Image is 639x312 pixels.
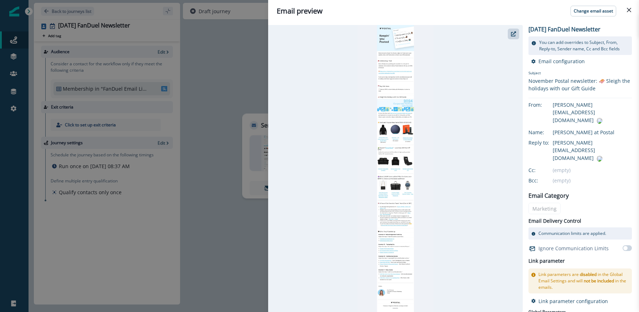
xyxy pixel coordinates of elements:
div: Cc: [528,166,564,174]
div: (empty) [553,177,632,184]
p: Change email asset [574,9,613,14]
div: [PERSON_NAME][EMAIL_ADDRESS][DOMAIN_NAME] [553,101,632,126]
p: Email Delivery Control [528,217,581,225]
p: Email configuration [538,58,585,65]
span: disabled [580,271,597,277]
h2: Link parameter [528,257,565,266]
p: Communication limits are applied. [538,230,606,237]
div: Email preview [277,6,630,16]
p: Email Category [528,191,569,200]
button: Link parameter configuration [531,298,608,305]
span: not be included [584,278,614,284]
p: Ignore Communication Limits [538,245,609,252]
div: [PERSON_NAME] at Postal [553,129,632,136]
p: Subject [528,70,632,77]
button: Email configuration [531,58,585,65]
div: [PERSON_NAME][EMAIL_ADDRESS][DOMAIN_NAME] [553,139,632,163]
img: email asset unavailable [358,25,433,312]
img: postal-48.png [596,117,603,125]
div: Reply to: [528,139,564,146]
div: From: [528,101,564,109]
div: Name: [528,129,564,136]
div: November Postal newsletter: 🛷 Sleigh the holidays with our Gift Guide [528,77,632,92]
div: Bcc: [528,177,564,184]
button: Change email asset [571,6,616,16]
div: (empty) [553,166,632,174]
p: Link parameter configuration [538,298,608,305]
p: Link parameters are in the Global Email Settings and will in the emails. [538,271,629,291]
button: Close [623,4,635,16]
p: You can add overrides to Subject, From, Reply-to, Sender name, Cc and Bcc fields [539,39,629,52]
img: postal-48.png [596,155,603,162]
p: [DATE] FanDuel Newsletter [528,25,600,34]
